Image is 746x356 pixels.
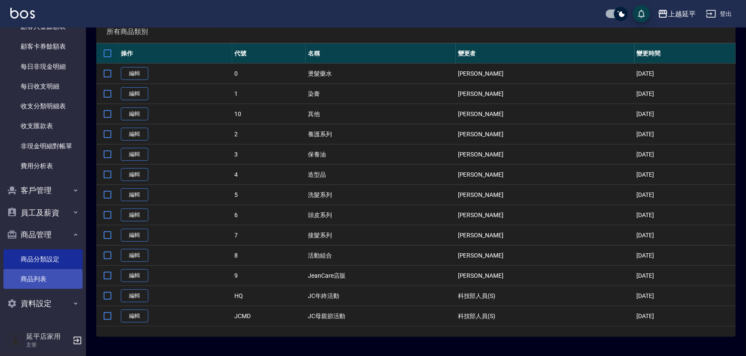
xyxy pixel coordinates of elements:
td: 頭皮系列 [306,205,456,225]
td: 2 [232,124,306,144]
td: [DATE] [635,84,736,104]
a: 商品分類設定 [3,249,83,269]
a: 費用分析表 [3,156,83,176]
td: [PERSON_NAME] [456,266,635,286]
a: 編輯 [121,148,148,161]
td: 科技部人員(S) [456,286,635,306]
td: 造型品 [306,165,456,185]
td: 活動組合 [306,246,456,266]
th: 操作 [119,43,232,64]
td: 燙髮藥水 [306,64,456,84]
td: 8 [232,246,306,266]
th: 代號 [232,43,306,64]
a: 編輯 [121,168,148,181]
th: 名稱 [306,43,456,64]
td: [DATE] [635,225,736,246]
img: Person [7,332,24,349]
td: [DATE] [635,205,736,225]
button: save [633,5,650,22]
td: 接髮系列 [306,225,456,246]
a: 編輯 [121,289,148,303]
a: 編輯 [121,310,148,323]
a: 編輯 [121,249,148,262]
td: 1 [232,84,306,104]
th: 變更者 [456,43,635,64]
td: [PERSON_NAME] [456,84,635,104]
a: 編輯 [121,87,148,101]
td: 3 [232,144,306,165]
button: 資料設定 [3,292,83,315]
p: 主管 [26,341,70,349]
td: JC年終活動 [306,286,456,306]
a: 收支分類明細表 [3,96,83,116]
td: [DATE] [635,185,736,205]
td: [PERSON_NAME] [456,225,635,246]
button: 商品管理 [3,224,83,246]
td: [DATE] [635,144,736,165]
td: [DATE] [635,266,736,286]
td: JC母親節活動 [306,306,456,326]
td: 10 [232,104,306,124]
a: 編輯 [121,128,148,141]
td: 4 [232,165,306,185]
td: [PERSON_NAME] [456,64,635,84]
td: 養護系列 [306,124,456,144]
td: 染膏 [306,84,456,104]
td: 5 [232,185,306,205]
a: 編輯 [121,107,148,121]
td: [PERSON_NAME] [456,246,635,266]
div: 上越延平 [668,9,696,19]
td: [PERSON_NAME] [456,144,635,165]
td: [DATE] [635,306,736,326]
td: 保養油 [306,144,456,165]
td: [DATE] [635,64,736,84]
td: HQ [232,286,306,306]
button: 客戶管理 [3,179,83,202]
td: 科技部人員(S) [456,306,635,326]
td: [PERSON_NAME] [456,104,635,124]
a: 編輯 [121,269,148,282]
a: 顧客卡券餘額表 [3,37,83,56]
td: [PERSON_NAME] [456,165,635,185]
a: 每日非現金明細 [3,57,83,77]
td: 0 [232,64,306,84]
h5: 延平店家用 [26,332,70,341]
td: [PERSON_NAME] [456,205,635,225]
td: 9 [232,266,306,286]
a: 編輯 [121,229,148,242]
td: [PERSON_NAME] [456,185,635,205]
a: 編輯 [121,67,148,80]
td: 6 [232,205,306,225]
td: 7 [232,225,306,246]
td: [PERSON_NAME] [456,124,635,144]
a: 每日收支明細 [3,77,83,96]
a: 非現金明細對帳單 [3,136,83,156]
th: 變更時間 [635,43,736,64]
button: 員工及薪資 [3,202,83,224]
td: JCMD [232,306,306,326]
td: [DATE] [635,124,736,144]
img: Logo [10,8,35,18]
button: 上越延平 [654,5,699,23]
td: [DATE] [635,246,736,266]
td: 其他 [306,104,456,124]
a: 編輯 [121,209,148,222]
td: [DATE] [635,104,736,124]
a: 編輯 [121,188,148,202]
td: [DATE] [635,165,736,185]
a: 收支匯款表 [3,116,83,136]
td: 洗髮系列 [306,185,456,205]
td: [DATE] [635,286,736,306]
span: 所有商品類別 [107,28,725,36]
a: 商品列表 [3,269,83,289]
td: JeanCare店販 [306,266,456,286]
button: 登出 [703,6,736,22]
